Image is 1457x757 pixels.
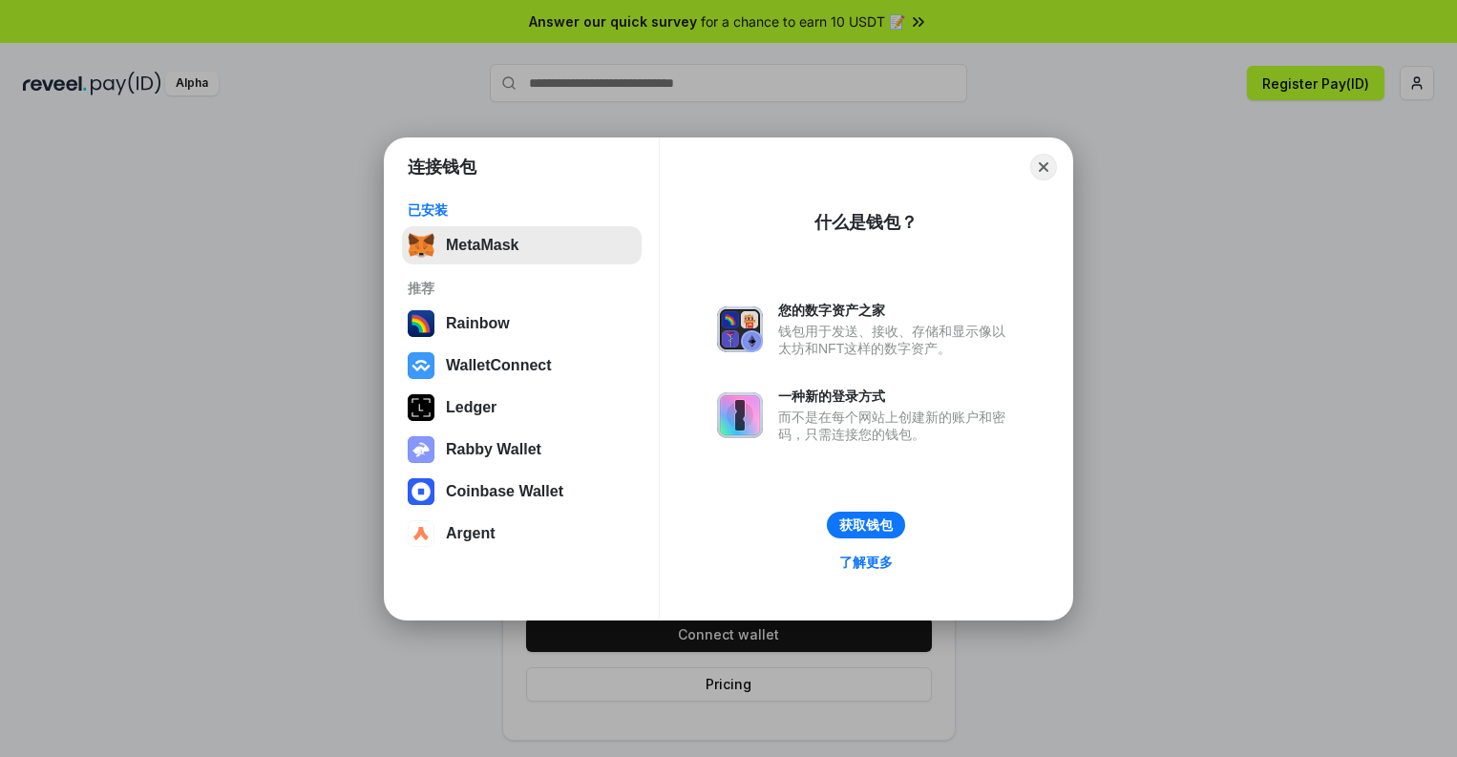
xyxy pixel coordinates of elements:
button: MetaMask [402,226,642,264]
div: MetaMask [446,237,518,254]
img: svg+xml,%3Csvg%20width%3D%2228%22%20height%3D%2228%22%20viewBox%3D%220%200%2028%2028%22%20fill%3D... [408,352,434,379]
div: 推荐 [408,280,636,297]
div: Ledger [446,399,496,416]
div: WalletConnect [446,357,552,374]
button: Ledger [402,389,642,427]
img: svg+xml,%3Csvg%20xmlns%3D%22http%3A%2F%2Fwww.w3.org%2F2000%2Fsvg%22%20fill%3D%22none%22%20viewBox... [717,306,763,352]
div: Rainbow [446,315,510,332]
img: svg+xml,%3Csvg%20xmlns%3D%22http%3A%2F%2Fwww.w3.org%2F2000%2Fsvg%22%20fill%3D%22none%22%20viewBox... [717,392,763,438]
div: 获取钱包 [839,516,893,534]
h1: 连接钱包 [408,156,476,179]
div: Argent [446,525,496,542]
img: svg+xml,%3Csvg%20fill%3D%22none%22%20height%3D%2233%22%20viewBox%3D%220%200%2035%2033%22%20width%... [408,232,434,259]
button: Close [1030,154,1057,180]
img: svg+xml,%3Csvg%20width%3D%22120%22%20height%3D%22120%22%20viewBox%3D%220%200%20120%20120%22%20fil... [408,310,434,337]
button: WalletConnect [402,347,642,385]
div: 而不是在每个网站上创建新的账户和密码，只需连接您的钱包。 [778,409,1015,443]
div: 钱包用于发送、接收、存储和显示像以太坊和NFT这样的数字资产。 [778,323,1015,357]
img: svg+xml,%3Csvg%20width%3D%2228%22%20height%3D%2228%22%20viewBox%3D%220%200%2028%2028%22%20fill%3D... [408,478,434,505]
div: 已安装 [408,201,636,219]
img: svg+xml,%3Csvg%20width%3D%2228%22%20height%3D%2228%22%20viewBox%3D%220%200%2028%2028%22%20fill%3D... [408,520,434,547]
button: Rainbow [402,305,642,343]
img: svg+xml,%3Csvg%20xmlns%3D%22http%3A%2F%2Fwww.w3.org%2F2000%2Fsvg%22%20fill%3D%22none%22%20viewBox... [408,436,434,463]
div: 什么是钱包？ [814,211,918,234]
button: 获取钱包 [827,512,905,538]
button: Rabby Wallet [402,431,642,469]
div: Coinbase Wallet [446,483,563,500]
div: 了解更多 [839,554,893,571]
img: svg+xml,%3Csvg%20xmlns%3D%22http%3A%2F%2Fwww.w3.org%2F2000%2Fsvg%22%20width%3D%2228%22%20height%3... [408,394,434,421]
div: 您的数字资产之家 [778,302,1015,319]
button: Coinbase Wallet [402,473,642,511]
button: Argent [402,515,642,553]
a: 了解更多 [828,550,904,575]
div: 一种新的登录方式 [778,388,1015,405]
div: Rabby Wallet [446,441,541,458]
